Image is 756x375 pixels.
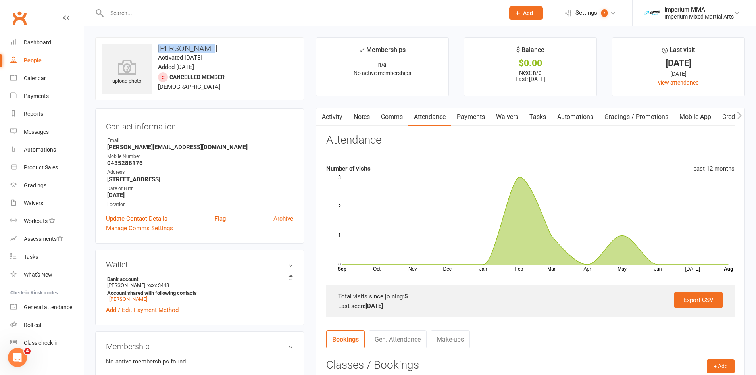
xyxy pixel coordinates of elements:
a: [PERSON_NAME] [109,296,147,302]
div: Reports [24,111,43,117]
strong: 0435288176 [107,160,293,167]
div: Messages [24,129,49,135]
button: + Add [707,359,735,373]
a: Add / Edit Payment Method [106,305,179,315]
div: Last visit [662,45,695,59]
a: Manage Comms Settings [106,223,173,233]
div: Automations [24,146,56,153]
a: Comms [375,108,408,126]
div: Gradings [24,182,46,188]
a: Messages [10,123,84,141]
div: Workouts [24,218,48,224]
a: Activity [316,108,348,126]
input: Search... [104,8,499,19]
strong: [STREET_ADDRESS] [107,176,293,183]
a: Attendance [408,108,451,126]
h3: [PERSON_NAME] [102,44,297,53]
div: Memberships [359,45,406,60]
time: Activated [DATE] [158,54,202,61]
a: Dashboard [10,34,84,52]
time: Added [DATE] [158,63,194,71]
div: Calendar [24,75,46,81]
div: Imperium Mixed Martial Arts [664,13,734,20]
span: Cancelled member [169,74,225,80]
span: Settings [575,4,597,22]
div: upload photo [102,59,152,85]
a: Bookings [326,330,365,348]
div: Payments [24,93,49,99]
div: Address [107,169,293,176]
div: Mobile Number [107,153,293,160]
div: Imperium MMA [664,6,734,13]
div: [DATE] [619,69,737,78]
a: Waivers [10,194,84,212]
i: ✓ [359,46,364,54]
a: Make-ups [431,330,470,348]
div: People [24,57,42,63]
a: Tasks [524,108,552,126]
a: Mobile App [674,108,717,126]
a: Payments [451,108,491,126]
div: Dashboard [24,39,51,46]
a: Workouts [10,212,84,230]
strong: [DATE] [107,192,293,199]
a: Tasks [10,248,84,266]
div: $ Balance [516,45,544,59]
strong: Bank account [107,276,289,282]
div: $0.00 [471,59,589,67]
span: 7 [601,9,608,17]
a: Automations [10,141,84,159]
a: Clubworx [10,8,29,28]
div: Tasks [24,254,38,260]
div: Class check-in [24,340,59,346]
strong: n/a [378,62,387,68]
div: What's New [24,271,52,278]
a: Assessments [10,230,84,248]
a: Reports [10,105,84,123]
h3: Wallet [106,260,293,269]
a: Automations [552,108,599,126]
div: Email [107,137,293,144]
p: Next: n/a Last: [DATE] [471,69,589,82]
div: Location [107,201,293,208]
h3: Membership [106,342,293,351]
span: Add [523,10,533,16]
strong: Account shared with following contacts [107,290,289,296]
a: Flag [215,214,226,223]
a: Update Contact Details [106,214,167,223]
a: Archive [273,214,293,223]
a: Gradings [10,177,84,194]
li: [PERSON_NAME] [106,275,293,303]
a: view attendance [658,79,698,86]
iframe: Intercom live chat [8,348,27,367]
div: Last seen: [338,301,723,311]
div: Date of Birth [107,185,293,192]
strong: [PERSON_NAME][EMAIL_ADDRESS][DOMAIN_NAME] [107,144,293,151]
div: Waivers [24,200,43,206]
div: Product Sales [24,164,58,171]
a: People [10,52,84,69]
a: Calendar [10,69,84,87]
p: No active memberships found [106,357,293,366]
div: Total visits since joining: [338,292,723,301]
a: Gradings / Promotions [599,108,674,126]
div: General attendance [24,304,72,310]
a: Notes [348,108,375,126]
button: Add [509,6,543,20]
span: No active memberships [354,70,411,76]
div: Roll call [24,322,42,328]
img: thumb_image1639376871.png [644,5,660,21]
a: Product Sales [10,159,84,177]
strong: 5 [404,293,408,300]
span: xxxx 3448 [147,282,169,288]
a: General attendance kiosk mode [10,298,84,316]
div: Assessments [24,236,63,242]
a: Class kiosk mode [10,334,84,352]
h3: Contact information [106,119,293,131]
h3: Attendance [326,134,381,146]
a: Export CSV [674,292,723,308]
strong: Number of visits [326,165,371,172]
strong: [DATE] [365,302,383,310]
a: Waivers [491,108,524,126]
span: [DEMOGRAPHIC_DATA] [158,83,220,90]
